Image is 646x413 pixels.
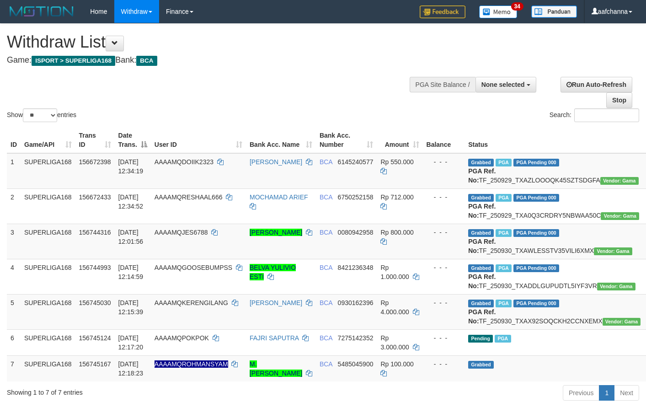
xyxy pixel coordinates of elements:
[597,283,635,290] span: Vendor URL: https://trx31.1velocity.biz
[79,193,111,201] span: 156672433
[599,385,614,401] a: 1
[21,188,75,224] td: SUPERLIGA168
[513,159,559,166] span: PGA Pending
[468,335,493,343] span: Pending
[118,158,144,175] span: [DATE] 12:34:19
[338,299,374,306] span: Copy 0930162396 to clipboard
[320,264,332,271] span: BCA
[475,77,536,92] button: None selected
[464,224,644,259] td: TF_250930_TXAWLESSTV35VILI6XMX
[79,229,111,236] span: 156744316
[79,264,111,271] span: 156744993
[561,77,632,92] a: Run Auto-Refresh
[320,193,332,201] span: BCA
[338,158,374,166] span: Copy 6145240577 to clipboard
[250,334,299,342] a: FAJRI SAPUTRA
[531,5,577,18] img: panduan.png
[423,127,465,153] th: Balance
[151,127,246,153] th: User ID: activate to sort column ascending
[338,360,374,368] span: Copy 5485045900 to clipboard
[320,299,332,306] span: BCA
[513,300,559,307] span: PGA Pending
[614,385,639,401] a: Next
[468,264,494,272] span: Grabbed
[21,355,75,381] td: SUPERLIGA168
[495,335,511,343] span: Marked by aafsoycanthlai
[118,360,144,377] span: [DATE] 12:18:23
[338,193,374,201] span: Copy 6750252158 to clipboard
[118,264,144,280] span: [DATE] 12:14:59
[479,5,518,18] img: Button%20Memo.svg
[563,385,599,401] a: Previous
[7,259,21,294] td: 4
[320,158,332,166] span: BCA
[246,127,316,153] th: Bank Acc. Name: activate to sort column ascending
[7,224,21,259] td: 3
[320,229,332,236] span: BCA
[380,158,413,166] span: Rp 550.000
[118,229,144,245] span: [DATE] 12:01:56
[21,259,75,294] td: SUPERLIGA168
[427,333,461,343] div: - - -
[79,299,111,306] span: 156745030
[155,299,228,306] span: AAAAMQKERENGILANG
[7,33,422,51] h1: Withdraw List
[21,224,75,259] td: SUPERLIGA168
[155,264,232,271] span: AAAAMQGOOSEBUMPSS
[21,127,75,153] th: Game/API: activate to sort column ascending
[464,259,644,294] td: TF_250930_TXADDLGUPUDTL5IYF3VR
[21,153,75,189] td: SUPERLIGA168
[250,264,296,280] a: BELVA YULIVIO ESTI
[320,360,332,368] span: BCA
[481,81,525,88] span: None selected
[601,212,639,220] span: Vendor URL: https://trx31.1velocity.biz
[338,229,374,236] span: Copy 0080942958 to clipboard
[7,5,76,18] img: MOTION_logo.png
[468,308,496,325] b: PGA Ref. No:
[118,299,144,316] span: [DATE] 12:15:39
[496,194,512,202] span: Marked by aafsoycanthlai
[79,334,111,342] span: 156745124
[511,2,523,11] span: 34
[464,153,644,189] td: TF_250929_TXAZLOOOQK45SZTSDGFA
[115,127,151,153] th: Date Trans.: activate to sort column descending
[427,228,461,237] div: - - -
[468,159,494,166] span: Grabbed
[338,334,374,342] span: Copy 7275142352 to clipboard
[427,157,461,166] div: - - -
[513,229,559,237] span: PGA Pending
[380,264,409,280] span: Rp 1.000.000
[21,294,75,329] td: SUPERLIGA168
[496,159,512,166] span: Marked by aafsoycanthlai
[380,360,413,368] span: Rp 100.000
[496,229,512,237] span: Marked by aafsoycanthlai
[464,294,644,329] td: TF_250930_TXAX92SOQCKH2CCNXEMX
[427,193,461,202] div: - - -
[7,108,76,122] label: Show entries
[380,229,413,236] span: Rp 800.000
[464,127,644,153] th: Status
[75,127,115,153] th: Trans ID: activate to sort column ascending
[606,92,632,108] a: Stop
[377,127,422,153] th: Amount: activate to sort column ascending
[7,127,21,153] th: ID
[468,167,496,184] b: PGA Ref. No:
[464,188,644,224] td: TF_250929_TXA0Q3CRDRY5NBWAA50C
[496,264,512,272] span: Marked by aafsoycanthlai
[250,193,308,201] a: MOCHAMAD ARIEF
[380,193,413,201] span: Rp 712.000
[550,108,639,122] label: Search:
[427,298,461,307] div: - - -
[320,334,332,342] span: BCA
[7,56,422,65] h4: Game: Bank:
[427,263,461,272] div: - - -
[136,56,157,66] span: BCA
[7,153,21,189] td: 1
[155,334,209,342] span: AAAAMQPOKPOK
[468,194,494,202] span: Grabbed
[316,127,377,153] th: Bank Acc. Number: activate to sort column ascending
[338,264,374,271] span: Copy 8421236348 to clipboard
[118,193,144,210] span: [DATE] 12:34:52
[427,359,461,369] div: - - -
[468,238,496,254] b: PGA Ref. No:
